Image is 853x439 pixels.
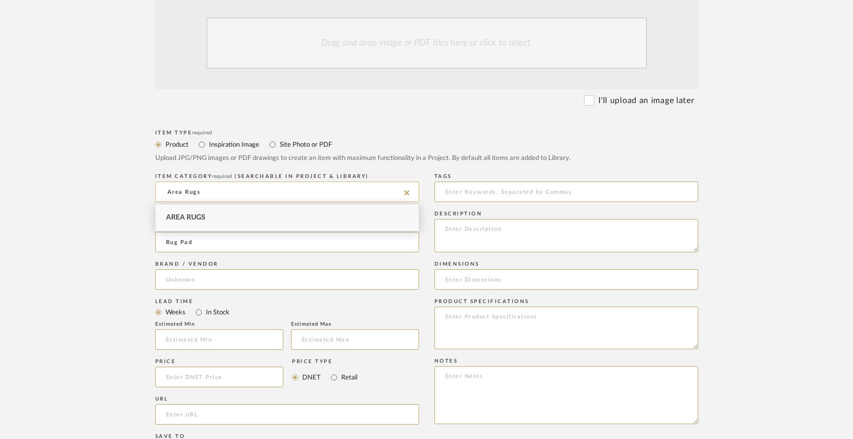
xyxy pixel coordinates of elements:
label: Inspiration Image [208,139,259,150]
div: ITEM CATEGORY [155,173,419,179]
input: Estimated Min [155,329,283,350]
label: Retail [340,372,358,383]
div: Price [155,358,284,365]
span: Area Rugs [166,214,205,221]
input: Unknown [155,269,419,290]
input: Enter URL [155,404,419,425]
div: URL [155,396,419,402]
span: required [212,174,232,179]
label: Site Photo or PDF [279,139,332,150]
input: Enter DNET Price [155,367,284,387]
span: required [192,130,212,135]
label: I'll upload an image later [598,94,694,107]
input: Type a category to search and select [155,182,419,202]
label: Weeks [164,307,185,318]
div: Notes [434,358,698,364]
div: Product Specifications [434,298,698,305]
input: Enter Name [155,232,419,252]
mat-radio-group: Select item type [155,138,698,151]
label: DNET [301,372,321,383]
div: Price Type [292,358,358,365]
div: Dimensions [434,261,698,267]
div: Upload JPG/PNG images or PDF drawings to create an item with maximum functionality in a Project. ... [155,153,698,164]
mat-radio-group: Select item type [155,306,419,318]
div: Description [434,211,698,217]
input: Enter Dimensions [434,269,698,290]
input: Estimated Max [291,329,419,350]
div: Item Type [155,130,698,136]
div: Brand / Vendor [155,261,419,267]
input: Enter Keywords, Separated by Commas [434,182,698,202]
div: Estimated Max [291,321,419,327]
span: (Searchable in Project & Library) [235,174,369,179]
label: Product [164,139,189,150]
div: Lead Time [155,298,419,305]
div: Tags [434,173,698,179]
mat-radio-group: Select price type [292,367,358,387]
label: In Stock [205,307,230,318]
div: Estimated Min [155,321,283,327]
